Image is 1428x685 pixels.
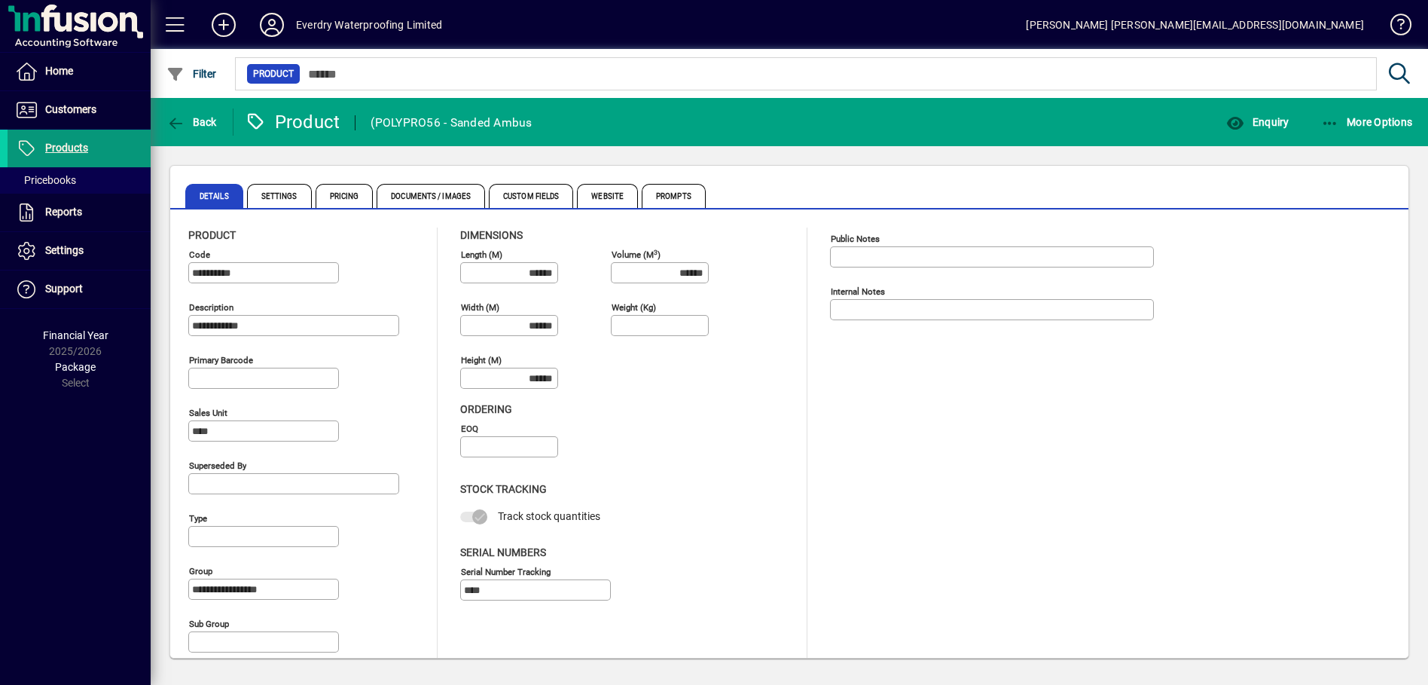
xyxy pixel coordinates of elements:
button: Back [163,109,221,136]
div: (POLYPRO56 - Sanded Ambus [371,111,532,135]
mat-label: Volume (m ) [612,249,661,260]
mat-label: Group [189,566,212,576]
mat-label: Length (m) [461,249,502,260]
span: Custom Fields [489,184,573,208]
span: Back [166,116,217,128]
span: Support [45,283,83,295]
mat-label: Type [189,513,207,524]
span: Filter [166,68,217,80]
button: More Options [1317,109,1417,136]
a: Customers [8,91,151,129]
span: Details [185,184,243,208]
span: Home [45,65,73,77]
button: Filter [163,60,221,87]
app-page-header-button: Back [151,109,233,136]
span: Serial Numbers [460,546,546,558]
span: Settings [247,184,312,208]
span: Website [577,184,638,208]
span: Ordering [460,403,512,415]
span: Prompts [642,184,706,208]
span: Enquiry [1226,116,1289,128]
a: Pricebooks [8,167,151,193]
mat-label: Width (m) [461,302,499,313]
button: Enquiry [1222,109,1292,136]
mat-label: Primary barcode [189,355,253,365]
div: Product [245,110,340,134]
mat-label: Weight (Kg) [612,302,656,313]
span: Dimensions [460,229,523,241]
span: Track stock quantities [498,510,600,522]
a: Settings [8,232,151,270]
sup: 3 [654,248,658,255]
mat-label: Sub group [189,619,229,629]
span: Customers [45,103,96,115]
mat-label: Superseded by [189,460,246,471]
span: More Options [1321,116,1413,128]
a: Knowledge Base [1379,3,1409,52]
span: Reports [45,206,82,218]
a: Home [8,53,151,90]
button: Profile [248,11,296,38]
span: Documents / Images [377,184,485,208]
a: Support [8,271,151,308]
mat-label: EOQ [461,424,478,434]
mat-label: Code [189,249,210,260]
span: Financial Year [43,329,108,341]
mat-label: Serial Number tracking [461,566,551,576]
span: Settings [45,244,84,256]
span: Pricebooks [15,174,76,186]
a: Reports [8,194,151,231]
div: [PERSON_NAME] [PERSON_NAME][EMAIL_ADDRESS][DOMAIN_NAME] [1026,13,1364,37]
span: Product [188,229,236,241]
mat-label: Height (m) [461,355,502,365]
span: Pricing [316,184,374,208]
span: Product [253,66,294,81]
mat-label: Sales unit [189,408,227,418]
span: Products [45,142,88,154]
span: Stock Tracking [460,483,547,495]
div: Everdry Waterproofing Limited [296,13,442,37]
mat-label: Public Notes [831,234,880,244]
button: Add [200,11,248,38]
span: Package [55,361,96,373]
mat-label: Description [189,302,233,313]
mat-label: Internal Notes [831,286,885,297]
